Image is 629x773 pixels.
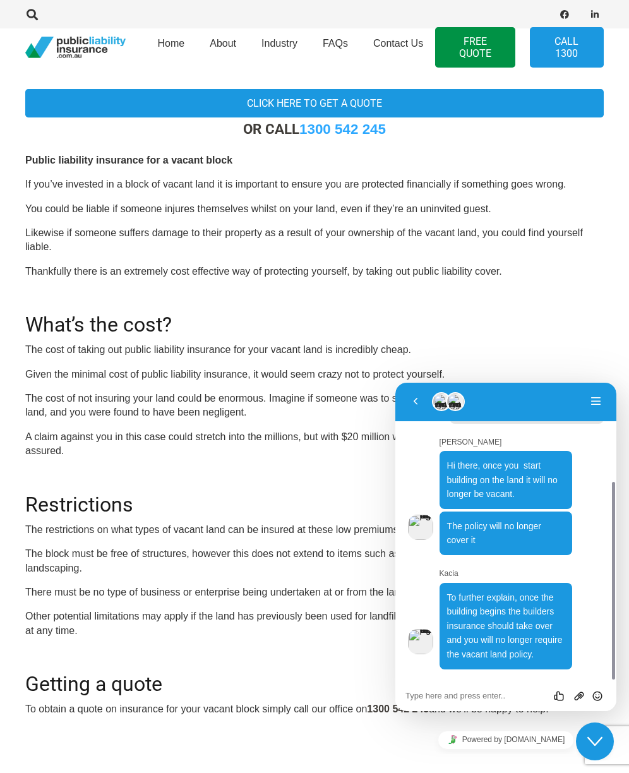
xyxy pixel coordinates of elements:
[361,25,436,70] a: Contact Us
[25,392,604,420] p: The cost of not insuring your land could be enormous. Imagine if someone was to suffer a critical...
[25,477,604,517] h2: Restrictions
[586,6,604,23] a: LinkedIn
[25,343,604,357] p: The cost of taking out public liability insurance for your vacant land is incredibly cheap.
[197,25,249,70] a: About
[299,121,386,137] a: 1300 542 245
[25,37,126,59] a: pli_logotransparent
[249,25,310,70] a: Industry
[261,38,297,49] span: Industry
[367,704,429,714] strong: 1300 542 245
[25,226,604,255] p: Likewise if someone suffers damage to their property as a result of your ownership of the vacant ...
[435,27,516,68] a: FREE QUOTE
[323,38,348,49] span: FAQs
[373,38,423,49] span: Contact Us
[25,89,604,117] a: Click here to get a quote
[158,38,185,49] span: Home
[145,25,198,70] a: Home
[243,121,386,137] strong: OR CALL
[25,297,604,337] h2: What’s the cost?
[576,722,616,760] iframe: chat widget
[210,38,236,49] span: About
[395,383,616,711] iframe: chat widget
[530,27,604,68] a: Call 1300
[25,177,604,191] p: If you’ve invested in a block of vacant land it is important to ensure you are protected financia...
[25,523,604,537] p: The restrictions on what types of vacant land can be insured at these low premiums are fairly min...
[25,702,604,716] p: To obtain a quote on insurance for your vacant block simply call our office on and we’ll be happy...
[25,202,604,216] p: You could be liable if someone injures themselves whilst on your land, even if they’re an uninvit...
[25,657,604,696] h2: Getting a quote
[25,609,604,638] p: Other potential limitations may apply if the land has previously been used for landfill or has be...
[20,3,45,26] a: Search
[395,726,616,754] iframe: chat widget
[556,6,573,23] a: Facebook
[25,155,232,165] b: Public liability insurance for a vacant block
[25,430,604,458] p: A claim against you in this case could stretch into the millions, but with $20 million worth of p...
[310,25,361,70] a: FAQs
[25,547,604,575] p: The block must be free of structures, however this does not extend to items such as letterboxes, ...
[25,585,604,599] p: There must be no type of business or enterprise being undertaken at or from the land.
[25,368,604,381] p: Given the minimal cost of public liability insurance, it would seem crazy not to protect yourself.
[25,265,604,279] p: Thankfully there is an extremely cost effective way of protecting yourself, by taking out public ...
